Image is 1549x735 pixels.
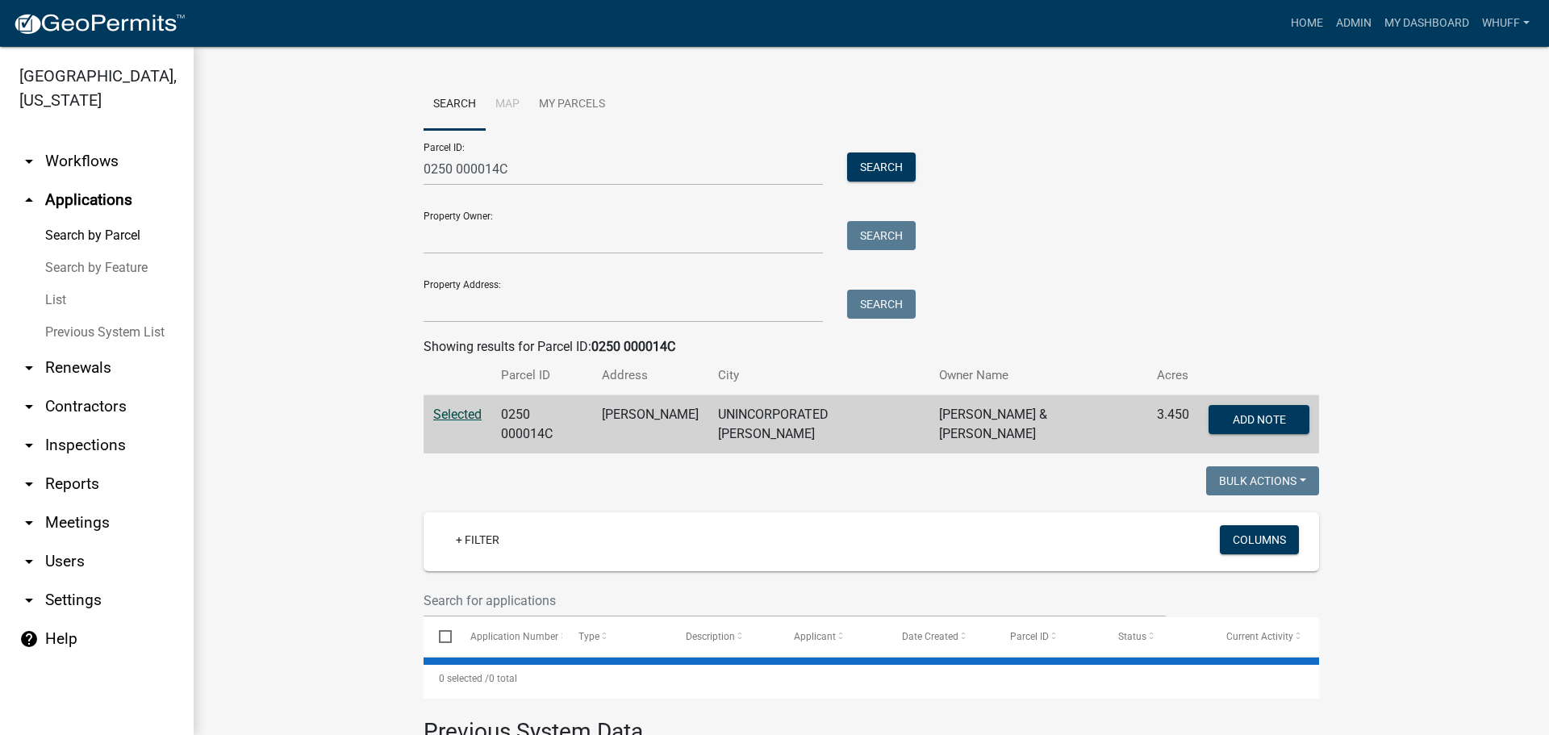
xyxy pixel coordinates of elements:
[1103,617,1211,656] datatable-header-cell: Status
[1378,8,1476,39] a: My Dashboard
[19,591,39,610] i: arrow_drop_down
[779,617,887,656] datatable-header-cell: Applicant
[887,617,995,656] datatable-header-cell: Date Created
[19,190,39,210] i: arrow_drop_up
[19,397,39,416] i: arrow_drop_down
[708,357,929,395] th: City
[424,337,1319,357] div: Showing results for Parcel ID:
[847,290,916,319] button: Search
[470,631,558,642] span: Application Number
[19,358,39,378] i: arrow_drop_down
[1010,631,1049,642] span: Parcel ID
[1206,466,1319,495] button: Bulk Actions
[686,631,735,642] span: Description
[929,395,1147,454] td: [PERSON_NAME] & [PERSON_NAME]
[1476,8,1536,39] a: whuff
[19,152,39,171] i: arrow_drop_down
[1118,631,1146,642] span: Status
[1330,8,1378,39] a: Admin
[439,673,489,684] span: 0 selected /
[929,357,1147,395] th: Owner Name
[592,395,708,454] td: [PERSON_NAME]
[491,357,592,395] th: Parcel ID
[1147,395,1199,454] td: 3.450
[670,617,779,656] datatable-header-cell: Description
[491,395,592,454] td: 0250 000014C
[592,357,708,395] th: Address
[995,617,1103,656] datatable-header-cell: Parcel ID
[424,658,1319,699] div: 0 total
[591,339,675,354] strong: 0250 000014C
[1284,8,1330,39] a: Home
[1226,631,1293,642] span: Current Activity
[443,525,512,554] a: + Filter
[847,152,916,182] button: Search
[1209,405,1309,434] button: Add Note
[454,617,562,656] datatable-header-cell: Application Number
[433,407,482,422] a: Selected
[19,552,39,571] i: arrow_drop_down
[424,79,486,131] a: Search
[708,395,929,454] td: UNINCORPORATED [PERSON_NAME]
[902,631,958,642] span: Date Created
[19,436,39,455] i: arrow_drop_down
[562,617,670,656] datatable-header-cell: Type
[1232,413,1285,426] span: Add Note
[1147,357,1199,395] th: Acres
[19,513,39,532] i: arrow_drop_down
[19,629,39,649] i: help
[424,584,1166,617] input: Search for applications
[578,631,599,642] span: Type
[847,221,916,250] button: Search
[19,474,39,494] i: arrow_drop_down
[1220,525,1299,554] button: Columns
[794,631,836,642] span: Applicant
[424,617,454,656] datatable-header-cell: Select
[1211,617,1319,656] datatable-header-cell: Current Activity
[529,79,615,131] a: My Parcels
